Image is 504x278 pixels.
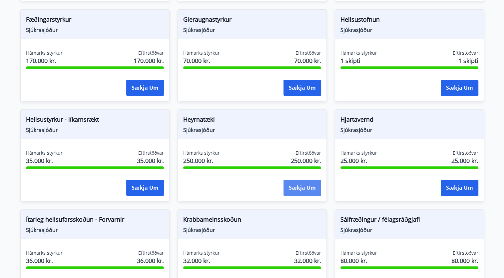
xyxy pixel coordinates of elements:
span: Gleraugnastyrkur [183,15,321,26]
span: Ítarleg heilsufarsskoðun - Forvarnir [26,215,164,226]
span: Hámarks styrkur [183,50,220,56]
button: Sækja um [441,180,478,196]
span: Heilsustofnun [340,15,478,26]
span: 70.000 kr. [294,56,321,65]
span: Eftirstöðvar [453,50,478,56]
span: Sjúkrasjóður [26,26,164,34]
span: Eftirstöðvar [138,150,164,156]
span: Sjúkrasjóður [340,126,478,134]
span: 35.000 kr. [26,156,63,165]
span: 25.000 kr. [340,156,377,165]
span: Eftirstöðvar [295,250,321,256]
span: Hámarks styrkur [26,250,63,256]
button: Sækja um [283,180,321,196]
span: Hámarks styrkur [340,250,377,256]
span: Eftirstöðvar [138,50,164,56]
button: Sækja um [283,80,321,96]
span: Sjúkrasjóður [26,126,164,134]
span: 170.000 kr. [134,56,164,65]
span: Krabbameinsskoðun [183,215,321,226]
span: 80.000 kr. [451,256,478,265]
span: Eftirstöðvar [453,250,478,256]
span: Eftirstöðvar [295,50,321,56]
span: Hámarks styrkur [26,150,63,156]
span: Sjúkrasjóður [340,226,478,234]
span: 70.000 kr. [183,56,220,65]
span: Eftirstöðvar [453,150,478,156]
span: Sjúkrasjóður [340,26,478,34]
span: Hámarks styrkur [183,150,220,156]
span: Sjúkrasjóður [183,226,321,234]
span: 36.000 kr. [26,256,63,265]
span: Hámarks styrkur [340,150,377,156]
button: Sækja um [126,180,164,196]
button: Sækja um [441,80,478,96]
span: Sálfræðingur / félagsráðgjafi [340,215,478,226]
span: 32.000 kr. [294,256,321,265]
span: Heyrnatæki [183,115,321,126]
span: 250.000 kr. [291,156,321,165]
span: Hámarks styrkur [340,50,377,56]
span: Eftirstöðvar [138,250,164,256]
span: Hámarks styrkur [183,250,220,256]
span: Sjúkrasjóður [183,26,321,34]
span: Hjartavernd [340,115,478,126]
span: Eftirstöðvar [295,150,321,156]
button: Sækja um [126,80,164,96]
span: 250.000 kr. [183,156,220,165]
span: Sjúkrasjóður [183,126,321,134]
span: Heilsustyrkur - líkamsrækt [26,115,164,126]
span: 25.000 kr. [451,156,478,165]
span: 80.000 kr. [340,256,377,265]
span: 1 skipti [458,56,478,65]
span: 36.000 kr. [137,256,164,265]
span: 32.000 kr. [183,256,220,265]
span: 35.000 kr. [137,156,164,165]
span: 1 skipti [340,56,377,65]
span: Fæðingarstyrkur [26,15,164,26]
span: Sjúkrasjóður [26,226,164,234]
span: 170.000 kr. [26,56,63,65]
span: Hámarks styrkur [26,50,63,56]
